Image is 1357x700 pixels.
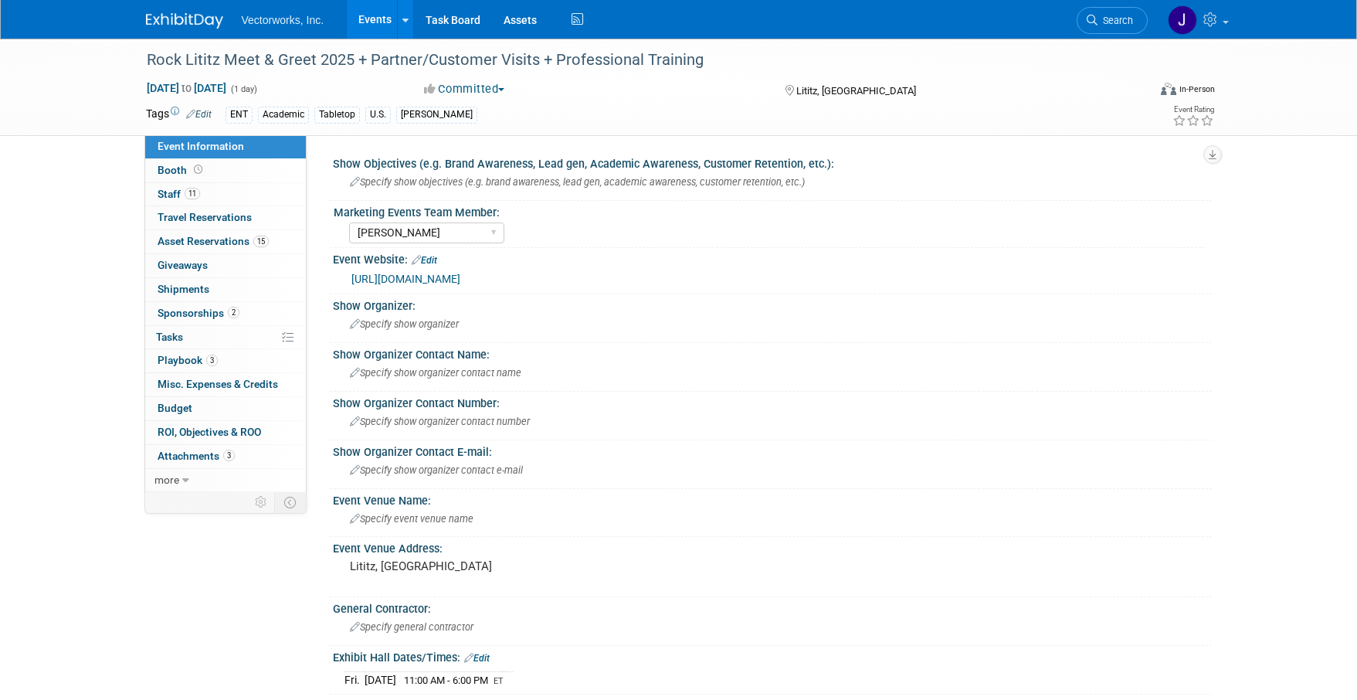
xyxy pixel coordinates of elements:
[145,349,306,372] a: Playbook3
[228,307,239,318] span: 2
[145,254,306,277] a: Giveaways
[158,211,252,223] span: Travel Reservations
[350,513,473,525] span: Specify event venue name
[145,206,306,229] a: Travel Reservations
[258,107,309,123] div: Academic
[141,46,1125,74] div: Rock Lititz Meet & Greet 2025 + Partner/Customer Visits + Professional Training
[206,355,218,366] span: 3
[145,183,306,206] a: Staff11
[154,474,179,486] span: more
[333,537,1212,556] div: Event Venue Address:
[145,278,306,301] a: Shipments
[350,464,523,476] span: Specify show organizer contact e-mail
[179,82,194,94] span: to
[253,236,269,247] span: 15
[158,259,208,271] span: Giveaways
[226,107,253,123] div: ENT
[145,421,306,444] a: ROI, Objectives & ROO
[156,331,183,343] span: Tasks
[158,426,261,438] span: ROI, Objectives & ROO
[158,354,218,366] span: Playbook
[333,248,1212,268] div: Event Website:
[145,135,306,158] a: Event Information
[145,445,306,468] a: Attachments3
[223,450,235,461] span: 3
[334,201,1205,220] div: Marketing Events Team Member:
[419,81,511,97] button: Committed
[333,646,1212,666] div: Exhibit Hall Dates/Times:
[158,164,205,176] span: Booth
[158,283,209,295] span: Shipments
[145,159,306,182] a: Booth
[494,676,504,686] span: ET
[145,397,306,420] a: Budget
[158,140,244,152] span: Event Information
[333,152,1212,172] div: Show Objectives (e.g. Brand Awareness, Lead gen, Academic Awareness, Customer Retention, etc.):
[314,107,360,123] div: Tabletop
[242,14,324,26] span: Vectorworks, Inc.
[185,188,200,199] span: 11
[191,164,205,175] span: Booth not reserved yet
[158,188,200,200] span: Staff
[350,367,521,379] span: Specify show organizer contact name
[145,326,306,349] a: Tasks
[248,492,275,512] td: Personalize Event Tab Strip
[274,492,306,512] td: Toggle Event Tabs
[145,230,306,253] a: Asset Reservations15
[1097,15,1133,26] span: Search
[404,675,488,686] span: 11:00 AM - 6:00 PM
[158,307,239,319] span: Sponsorships
[351,273,460,285] a: [URL][DOMAIN_NAME]
[333,597,1212,617] div: General Contractor:
[350,559,682,573] pre: Lititz, [GEOGRAPHIC_DATA]
[350,176,805,188] span: Specify show objectives (e.g. brand awareness, lead gen, academic awareness, customer retention, ...
[146,81,227,95] span: [DATE] [DATE]
[333,343,1212,362] div: Show Organizer Contact Name:
[365,107,391,123] div: U.S.
[146,106,212,124] td: Tags
[186,109,212,120] a: Edit
[344,672,365,688] td: Fri.
[333,489,1212,508] div: Event Venue Name:
[333,392,1212,411] div: Show Organizer Contact Number:
[1179,83,1215,95] div: In-Person
[158,235,269,247] span: Asset Reservations
[158,402,192,414] span: Budget
[1077,7,1148,34] a: Search
[146,13,223,29] img: ExhibitDay
[145,373,306,396] a: Misc. Expenses & Credits
[145,302,306,325] a: Sponsorships2
[464,653,490,664] a: Edit
[229,84,257,94] span: (1 day)
[350,416,530,427] span: Specify show organizer contact number
[158,378,278,390] span: Misc. Expenses & Credits
[1161,83,1176,95] img: Format-Inperson.png
[396,107,477,123] div: [PERSON_NAME]
[796,85,916,97] span: Lititz, [GEOGRAPHIC_DATA]
[350,318,459,330] span: Specify show organizer
[350,621,473,633] span: Specify general contractor
[1057,80,1216,104] div: Event Format
[1172,106,1214,114] div: Event Rating
[365,672,396,688] td: [DATE]
[333,440,1212,460] div: Show Organizer Contact E-mail:
[412,255,437,266] a: Edit
[145,469,306,492] a: more
[158,450,235,462] span: Attachments
[333,294,1212,314] div: Show Organizer:
[1168,5,1197,35] img: Jennifer Hart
